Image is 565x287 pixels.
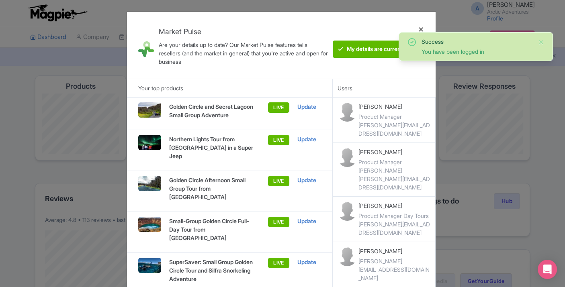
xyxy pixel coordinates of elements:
p: [PERSON_NAME] [358,202,430,210]
img: contact-b11cc6e953956a0c50a2f97983291f06.png [338,148,357,167]
div: You have been logged in [422,47,532,56]
div: Update [297,102,321,111]
div: Update [297,258,321,267]
button: Close [538,37,545,47]
div: Your top products [127,79,332,97]
img: contact-b11cc6e953956a0c50a2f97983291f06.png [338,202,357,221]
div: Update [297,176,321,185]
p: [PERSON_NAME] [358,148,430,156]
p: Golden Circle and Secret Lagoon Small Group Adventure [169,102,258,119]
btn: My details are current [333,41,407,58]
div: Success [422,37,532,46]
div: [EMAIL_ADDRESS][DOMAIN_NAME] [358,265,430,282]
img: contact-b11cc6e953956a0c50a2f97983291f06.png [338,247,357,266]
div: Users [333,79,436,97]
div: [PERSON_NAME][EMAIL_ADDRESS][DOMAIN_NAME] [358,175,430,191]
img: pjhsibgpggjauxteuczs.jpg [138,176,161,191]
div: Update [297,217,321,226]
img: ausa294o5zstoklajcxd.jpg [138,217,161,232]
h4: Market Pulse [159,28,329,36]
div: Open Intercom Messenger [538,260,557,279]
div: Are your details up to date? Our Market Pulse features tells resellers (and the market in general... [159,41,329,66]
div: [PERSON_NAME][EMAIL_ADDRESS][DOMAIN_NAME] [358,220,430,237]
img: market_pulse-1-0a5220b3d29e4a0de46fb7534bebe030.svg [138,33,154,66]
p: [PERSON_NAME] [358,247,430,255]
img: iro2qawczrmmiuhrigcb.jpg [138,258,161,273]
img: e6sg6rqcqxojfunevogm.jpg [138,135,161,150]
p: Small-Group Golden Circle Full-Day Tour from [GEOGRAPHIC_DATA] [169,217,258,242]
div: [PERSON_NAME] [358,257,430,265]
p: Northern Lights Tour from [GEOGRAPHIC_DATA] in a Super Jeep [169,135,258,160]
div: Update [297,135,321,144]
p: [PERSON_NAME] [358,102,430,111]
div: Product Manager [PERSON_NAME] [358,158,430,175]
div: Product Manager [358,112,430,121]
p: Golden Circle Afternoon Small Group Tour from [GEOGRAPHIC_DATA] [169,176,258,201]
p: SuperSaver: Small Group Golden Circle Tour and Silfra Snorkeling Adventure [169,258,258,283]
div: Product Manager Day Tours [358,212,430,220]
div: [PERSON_NAME][EMAIL_ADDRESS][DOMAIN_NAME] [358,121,430,138]
img: Golden-circle-superior-1-80_l97xjb.jpg [138,102,161,118]
img: contact-b11cc6e953956a0c50a2f97983291f06.png [338,102,357,122]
